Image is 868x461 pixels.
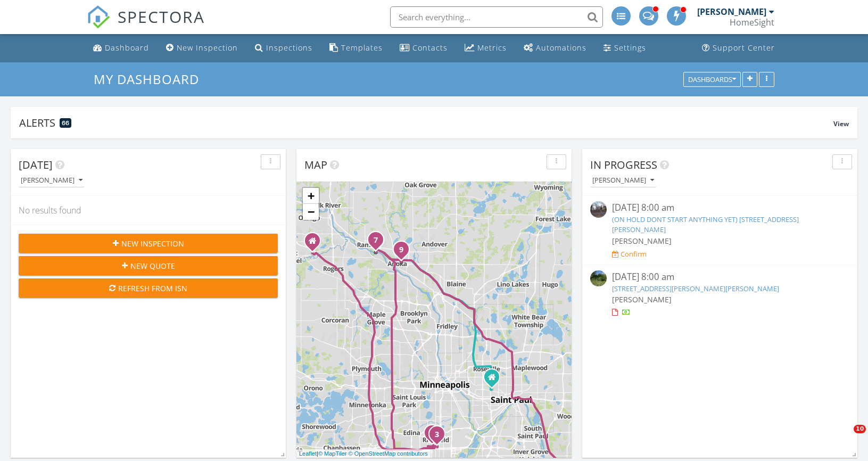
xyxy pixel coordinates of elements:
[87,14,205,37] a: SPECTORA
[177,43,238,53] div: New Inspection
[590,201,607,218] img: streetview
[612,294,672,304] span: [PERSON_NAME]
[399,246,403,254] i: 9
[412,43,448,53] div: Contacts
[325,38,387,58] a: Templates
[374,237,378,244] i: 7
[27,283,269,294] div: Refresh from ISN
[19,158,53,172] span: [DATE]
[435,431,439,439] i: 3
[612,270,828,284] div: [DATE] 8:00 am
[492,377,498,383] div: 1011 BURGESS ST, ST PAUL MN 55103
[590,270,849,318] a: [DATE] 8:00 am [STREET_ADDRESS][PERSON_NAME][PERSON_NAME] [PERSON_NAME]
[303,188,319,204] a: Zoom in
[612,201,828,215] div: [DATE] 8:00 am
[854,425,866,433] span: 10
[94,70,208,88] a: My Dashboard
[395,38,452,58] a: Contacts
[118,5,205,28] span: SPECTORA
[621,250,647,258] div: Confirm
[304,158,327,172] span: Map
[19,278,278,298] button: Refresh from ISN
[299,450,317,457] a: Leaflet
[833,119,849,128] span: View
[303,204,319,220] a: Zoom out
[683,72,741,87] button: Dashboards
[688,76,736,83] div: Dashboards
[62,119,69,127] span: 66
[713,43,775,53] div: Support Center
[590,158,657,172] span: In Progress
[390,6,603,28] input: Search everything...
[697,6,766,17] div: [PERSON_NAME]
[251,38,317,58] a: Inspections
[11,196,286,225] div: No results found
[612,284,779,293] a: [STREET_ADDRESS][PERSON_NAME][PERSON_NAME]
[19,256,278,275] button: New Quote
[341,43,383,53] div: Templates
[590,201,849,259] a: [DATE] 8:00 am (ON HOLD DONT START ANYTHING YET) [STREET_ADDRESS][PERSON_NAME] [PERSON_NAME] Confirm
[460,38,511,58] a: Metrics
[89,38,153,58] a: Dashboard
[437,434,443,440] div: 7633 Grand Ave S, Richfield, MN 55423
[349,450,428,457] a: © OpenStreetMap contributors
[614,43,646,53] div: Settings
[590,270,607,287] img: streetview
[296,449,431,458] div: |
[19,234,278,253] button: New Inspection
[19,116,833,130] div: Alerts
[477,43,507,53] div: Metrics
[612,215,799,234] a: (ON HOLD DONT START ANYTHING YET) [STREET_ADDRESS][PERSON_NAME]
[376,240,382,246] div: 6950 137th Ave NW, Ramsey, MN 55303
[19,174,85,188] button: [PERSON_NAME]
[592,177,654,184] div: [PERSON_NAME]
[698,38,779,58] a: Support Center
[612,236,672,246] span: [PERSON_NAME]
[832,425,857,450] iframe: Intercom live chat
[612,249,647,259] a: Confirm
[162,38,242,58] a: New Inspection
[21,177,82,184] div: [PERSON_NAME]
[266,43,312,53] div: Inspections
[519,38,591,58] a: Automations (Advanced)
[87,5,110,29] img: The Best Home Inspection Software - Spectora
[121,238,184,249] span: New Inspection
[730,17,774,28] div: HomeSight
[105,43,149,53] div: Dashboard
[590,174,656,188] button: [PERSON_NAME]
[312,241,319,247] div: 13863 43rd lane NE, Saint Michael MN 55376
[318,450,347,457] a: © MapTiler
[130,260,175,271] span: New Quote
[536,43,586,53] div: Automations
[599,38,650,58] a: Settings
[401,249,408,256] div: 721 Harrison St, Anoka, MN 55303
